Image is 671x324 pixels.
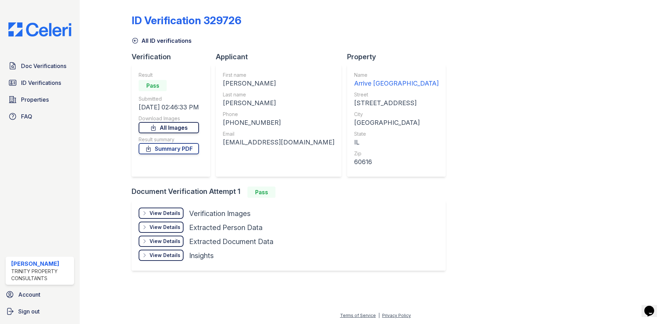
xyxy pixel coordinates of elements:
div: Phone [223,111,334,118]
a: All ID verifications [132,36,192,45]
div: Property [347,52,451,62]
a: Terms of Service [340,313,376,318]
div: Result [139,72,199,79]
div: [STREET_ADDRESS] [354,98,439,108]
a: All Images [139,122,199,133]
a: Privacy Policy [382,313,411,318]
a: Account [3,288,77,302]
div: Last name [223,91,334,98]
div: [PERSON_NAME] [223,79,334,88]
div: First name [223,72,334,79]
a: Sign out [3,304,77,318]
div: Verification [132,52,216,62]
div: Email [223,130,334,137]
a: ID Verifications [6,76,74,90]
span: ID Verifications [21,79,61,87]
a: FAQ [6,109,74,123]
span: Account [18,290,40,299]
span: Doc Verifications [21,62,66,70]
iframe: chat widget [642,296,664,317]
div: Document Verification Attempt 1 [132,187,451,198]
a: Doc Verifications [6,59,74,73]
div: Street [354,91,439,98]
span: FAQ [21,112,32,121]
div: [PERSON_NAME] [11,259,71,268]
div: Extracted Document Data [189,237,273,247]
a: Summary PDF [139,143,199,154]
div: View Details [150,252,180,259]
div: City [354,111,439,118]
div: Pass [139,80,167,91]
div: [DATE] 02:46:33 PM [139,102,199,112]
div: [PERSON_NAME] [223,98,334,108]
div: 60616 [354,157,439,167]
div: Pass [247,187,275,198]
div: Trinity Property Consultants [11,268,71,282]
img: CE_Logo_Blue-a8612792a0a2168367f1c8372b55b34899dd931a85d93a1a3d3e32e68fde9ad4.png [3,22,77,36]
a: Name Arrive [GEOGRAPHIC_DATA] [354,72,439,88]
div: Zip [354,150,439,157]
div: View Details [150,224,180,231]
div: Insights [189,251,214,261]
div: View Details [150,238,180,245]
div: Name [354,72,439,79]
div: State [354,130,439,137]
div: Submitted [139,95,199,102]
div: | [378,313,380,318]
div: Download Images [139,115,199,122]
div: Extracted Person Data [189,223,263,232]
div: View Details [150,210,180,217]
div: [PHONE_NUMBER] [223,118,334,128]
div: Result summary [139,136,199,143]
a: Properties [6,93,74,107]
div: [GEOGRAPHIC_DATA] [354,118,439,128]
div: IL [354,137,439,147]
div: ID Verification 329726 [132,14,241,27]
div: Applicant [216,52,347,62]
div: [EMAIL_ADDRESS][DOMAIN_NAME] [223,137,334,147]
span: Properties [21,95,49,104]
span: Sign out [18,307,40,316]
div: Arrive [GEOGRAPHIC_DATA] [354,79,439,88]
div: Verification Images [189,209,251,218]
